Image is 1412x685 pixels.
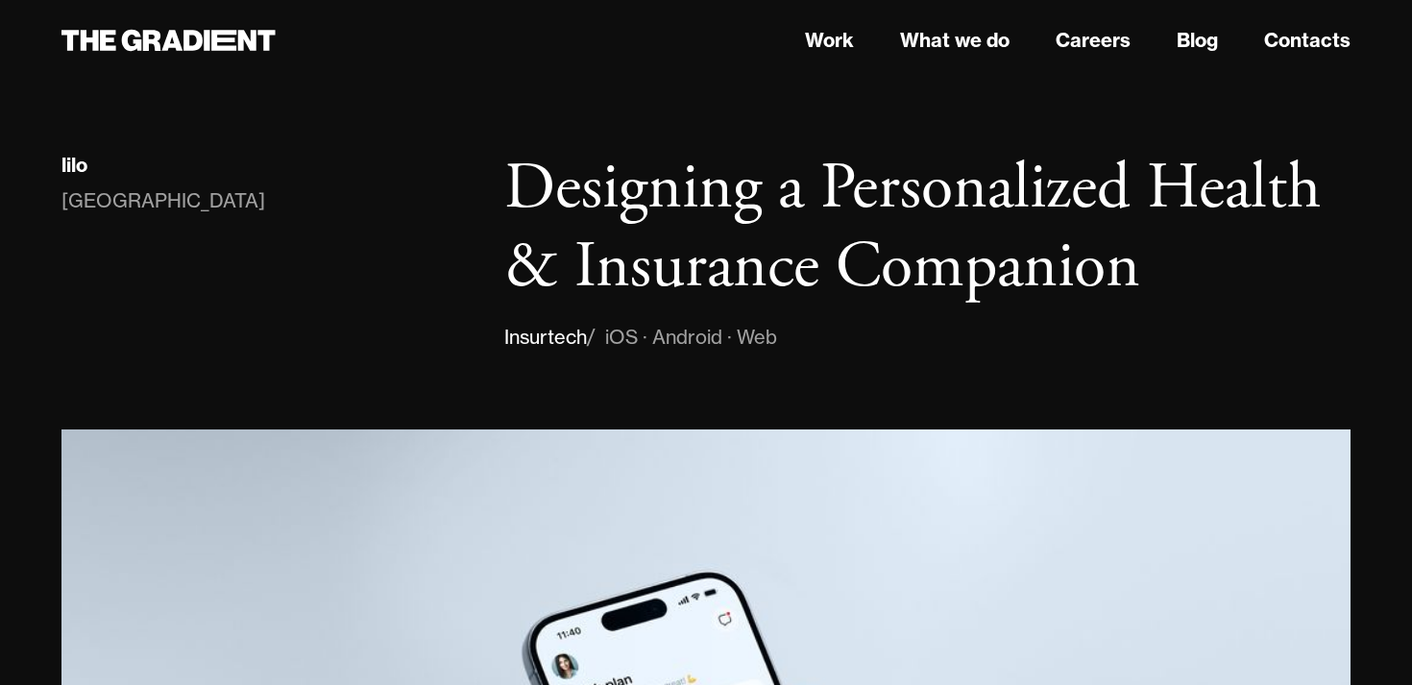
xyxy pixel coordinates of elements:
[61,185,265,216] div: [GEOGRAPHIC_DATA]
[1056,26,1131,55] a: Careers
[61,153,87,178] div: lilo
[587,322,777,353] div: / iOS · Android · Web
[900,26,1010,55] a: What we do
[504,322,587,353] div: Insurtech
[504,150,1351,306] h1: Designing a Personalized Health & Insurance Companion
[1177,26,1218,55] a: Blog
[805,26,854,55] a: Work
[1264,26,1351,55] a: Contacts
